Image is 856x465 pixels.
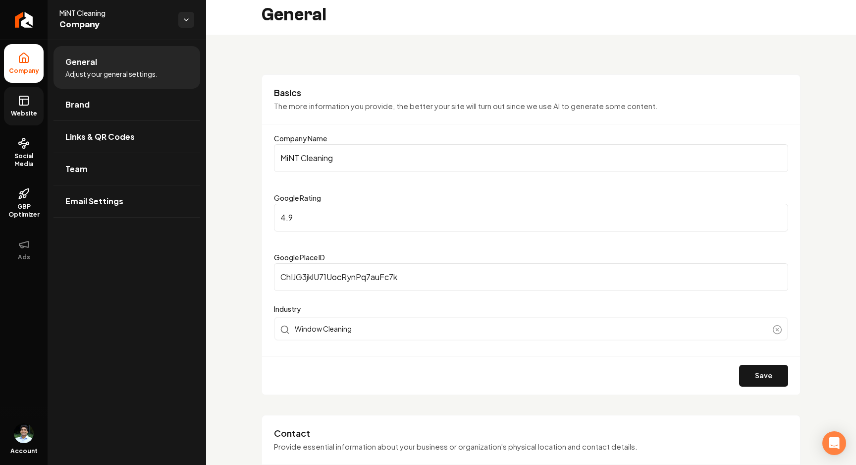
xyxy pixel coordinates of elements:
[65,69,158,79] span: Adjust your general settings.
[53,153,200,185] a: Team
[739,365,788,387] button: Save
[15,12,33,28] img: Rebolt Logo
[14,423,34,443] img: Arwin Rahmatpanah
[274,427,788,439] h3: Contact
[4,129,44,176] a: Social Media
[274,193,321,202] label: Google Rating
[4,203,44,219] span: GBP Optimizer
[65,163,88,175] span: Team
[274,253,325,262] label: Google Place ID
[4,231,44,269] button: Ads
[59,8,170,18] span: MiNT Cleaning
[274,204,788,232] input: Google Rating
[7,110,41,117] span: Website
[274,144,788,172] input: Company Name
[65,131,135,143] span: Links & QR Codes
[274,87,788,99] h3: Basics
[59,18,170,32] span: Company
[14,253,34,261] span: Ads
[274,441,788,453] p: Provide essential information about your business or organization's physical location and contact...
[4,152,44,168] span: Social Media
[65,99,90,111] span: Brand
[4,87,44,125] a: Website
[10,447,38,455] span: Account
[53,89,200,120] a: Brand
[274,134,327,143] label: Company Name
[822,431,846,455] div: Open Intercom Messenger
[65,56,97,68] span: General
[262,5,326,25] h2: General
[274,303,788,315] label: Industry
[4,180,44,227] a: GBP Optimizer
[274,101,788,112] p: The more information you provide, the better your site will turn out since we use AI to generate ...
[5,67,43,75] span: Company
[65,195,123,207] span: Email Settings
[53,121,200,153] a: Links & QR Codes
[53,185,200,217] a: Email Settings
[14,423,34,443] button: Open user button
[274,263,788,291] input: Google Place ID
